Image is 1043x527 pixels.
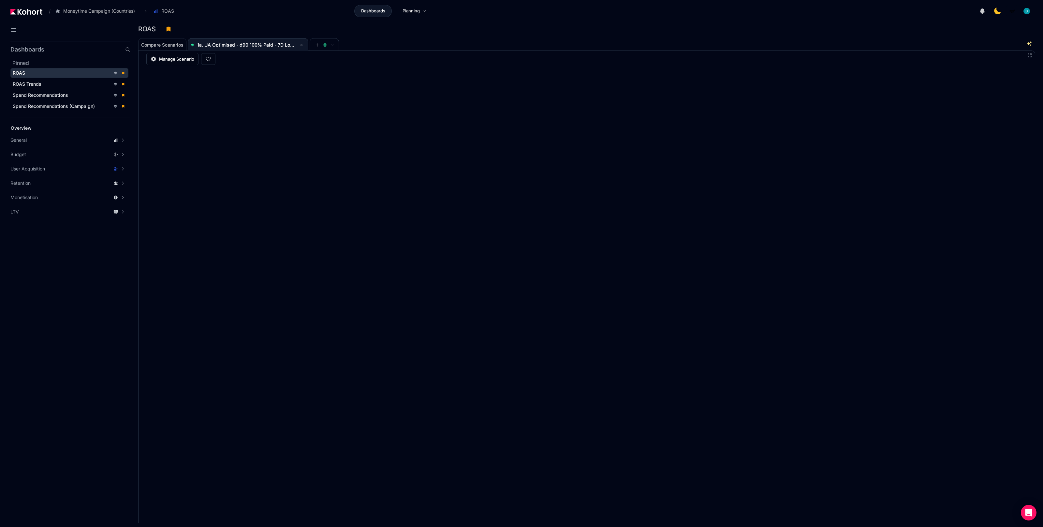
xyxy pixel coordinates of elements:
[396,5,433,17] a: Planning
[403,8,420,14] span: Planning
[10,194,38,201] span: Monetisation
[11,125,32,131] span: Overview
[8,123,119,133] a: Overview
[161,8,174,14] span: ROAS
[13,81,41,87] span: ROAS Trends
[1027,53,1032,58] button: Fullscreen
[10,9,42,15] img: Kohort logo
[1021,505,1036,520] div: Open Intercom Messenger
[159,56,194,62] span: Manage Scenario
[10,180,31,186] span: Retention
[10,137,27,143] span: General
[146,53,198,65] a: Manage Scenario
[150,6,181,17] button: ROAS
[63,8,135,14] span: Moneytime Campaign (Countries)
[354,5,392,17] a: Dashboards
[10,68,128,78] a: ROAS
[10,90,128,100] a: Spend Recommendations
[10,151,26,158] span: Budget
[1009,8,1016,14] img: logo_MoneyTimeLogo_1_20250619094856634230.png
[52,6,142,17] button: Moneytime Campaign (Countries)
[10,209,19,215] span: LTV
[141,43,184,47] span: Compare Scenarios
[10,79,128,89] a: ROAS Trends
[44,8,51,15] span: /
[10,47,44,52] h2: Dashboards
[197,42,306,48] span: 1a. UA Optimised - d90 100% Paid - 7D Lookback
[10,166,45,172] span: User Acquisition
[361,8,385,14] span: Dashboards
[144,8,148,14] span: ›
[13,92,68,98] span: Spend Recommendations
[10,101,128,111] a: Spend Recommendations (Campaign)
[13,103,95,109] span: Spend Recommendations (Campaign)
[138,26,160,32] h3: ROAS
[13,70,25,76] span: ROAS
[12,59,130,67] h2: Pinned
